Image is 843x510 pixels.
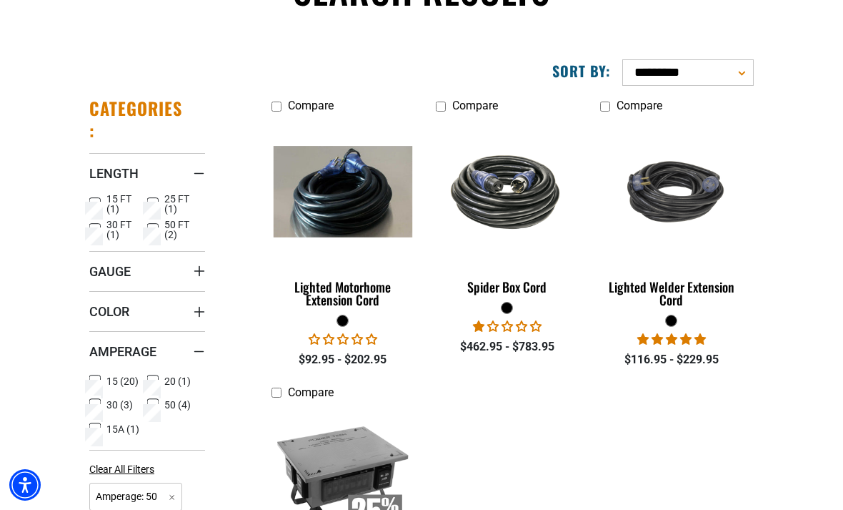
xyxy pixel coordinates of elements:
img: black [430,145,584,238]
summary: Amperage [89,331,205,371]
span: Compare [617,99,662,112]
span: Compare [288,99,334,112]
span: 30 FT (1) [106,220,141,240]
span: 50 FT (2) [164,220,199,240]
div: $92.95 - $202.95 [271,351,414,368]
span: 15 (20) [106,376,139,386]
a: Clear All Filters [89,462,160,477]
a: Amperage: 50 [89,489,182,503]
a: black Lighted Welder Extension Cord [600,120,743,315]
a: black Spider Box Cord [436,120,579,302]
div: Lighted Motorhome Extension Cord [271,280,414,306]
span: Compare [288,386,334,399]
div: $462.95 - $783.95 [436,338,579,355]
span: 0.00 stars [309,333,377,346]
a: black Lighted Motorhome Extension Cord [271,120,414,315]
div: $116.95 - $229.95 [600,351,743,368]
span: Length [89,165,139,182]
span: 20 (1) [164,376,191,386]
div: Accessibility Menu [9,469,41,501]
img: black [594,145,749,238]
span: Amperage [89,343,156,360]
span: 25 FT (1) [164,194,199,214]
span: Color [89,303,129,320]
label: Sort by: [552,62,611,80]
span: Clear All Filters [89,464,154,475]
div: Lighted Welder Extension Cord [600,280,743,306]
span: 30 (3) [106,400,133,410]
summary: Gauge [89,251,205,291]
span: 5.00 stars [637,333,706,346]
span: 15 FT (1) [106,194,141,214]
span: Compare [452,99,498,112]
h2: Categories: [89,97,182,142]
span: Gauge [89,263,131,280]
span: 50 (4) [164,400,191,410]
div: Spider Box Cord [436,280,579,293]
summary: Color [89,291,205,331]
img: black [266,146,420,237]
span: 1.00 stars [473,320,542,333]
span: 15A (1) [106,424,139,434]
summary: Length [89,153,205,193]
